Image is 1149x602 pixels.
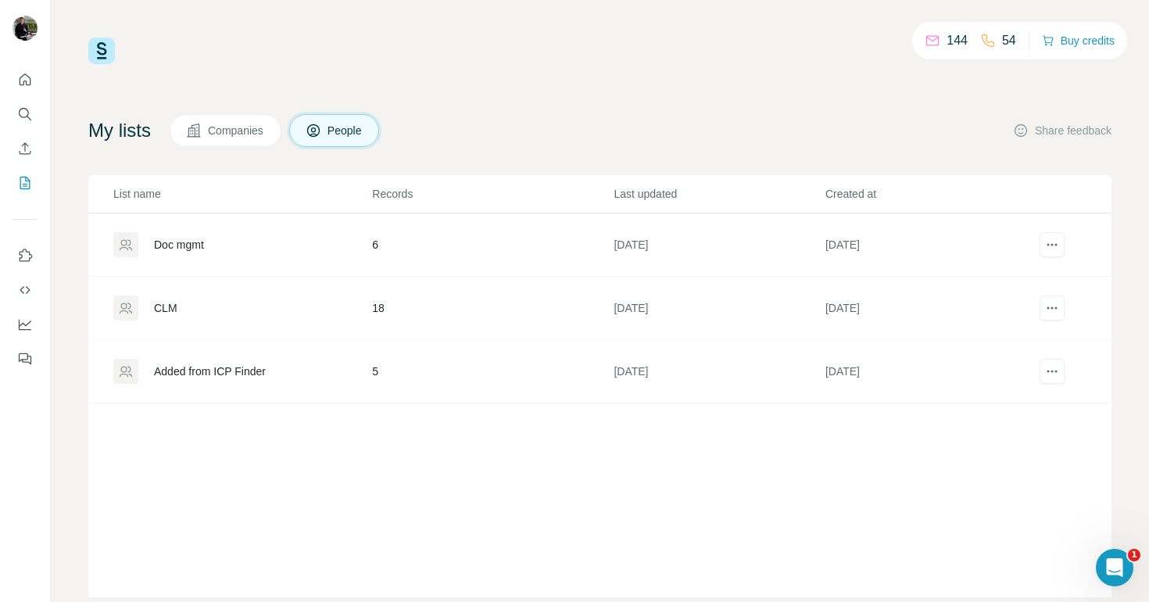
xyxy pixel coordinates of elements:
[372,186,612,202] p: Records
[1040,296,1065,321] button: actions
[825,213,1036,277] td: [DATE]
[1013,123,1111,138] button: Share feedback
[825,277,1036,340] td: [DATE]
[13,276,38,304] button: Use Surfe API
[371,213,613,277] td: 6
[154,300,177,316] div: CLM
[13,134,38,163] button: Enrich CSV
[825,340,1036,403] td: [DATE]
[13,16,38,41] img: Avatar
[825,186,1035,202] p: Created at
[1040,232,1065,257] button: actions
[208,123,265,138] span: Companies
[1042,30,1115,52] button: Buy credits
[13,345,38,373] button: Feedback
[13,242,38,270] button: Use Surfe on LinkedIn
[1128,549,1140,561] span: 1
[613,213,824,277] td: [DATE]
[947,31,968,50] p: 144
[113,186,370,202] p: List name
[1096,549,1133,586] iframe: Intercom live chat
[13,310,38,339] button: Dashboard
[613,340,824,403] td: [DATE]
[371,277,613,340] td: 18
[154,364,266,379] div: Added from ICP Finder
[1002,31,1016,50] p: 54
[13,66,38,94] button: Quick start
[154,237,204,253] div: Doc mgmt
[614,186,823,202] p: Last updated
[613,277,824,340] td: [DATE]
[13,100,38,128] button: Search
[13,169,38,197] button: My lists
[1040,359,1065,384] button: actions
[328,123,363,138] span: People
[88,118,151,143] h4: My lists
[371,340,613,403] td: 5
[88,38,115,64] img: Surfe Logo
